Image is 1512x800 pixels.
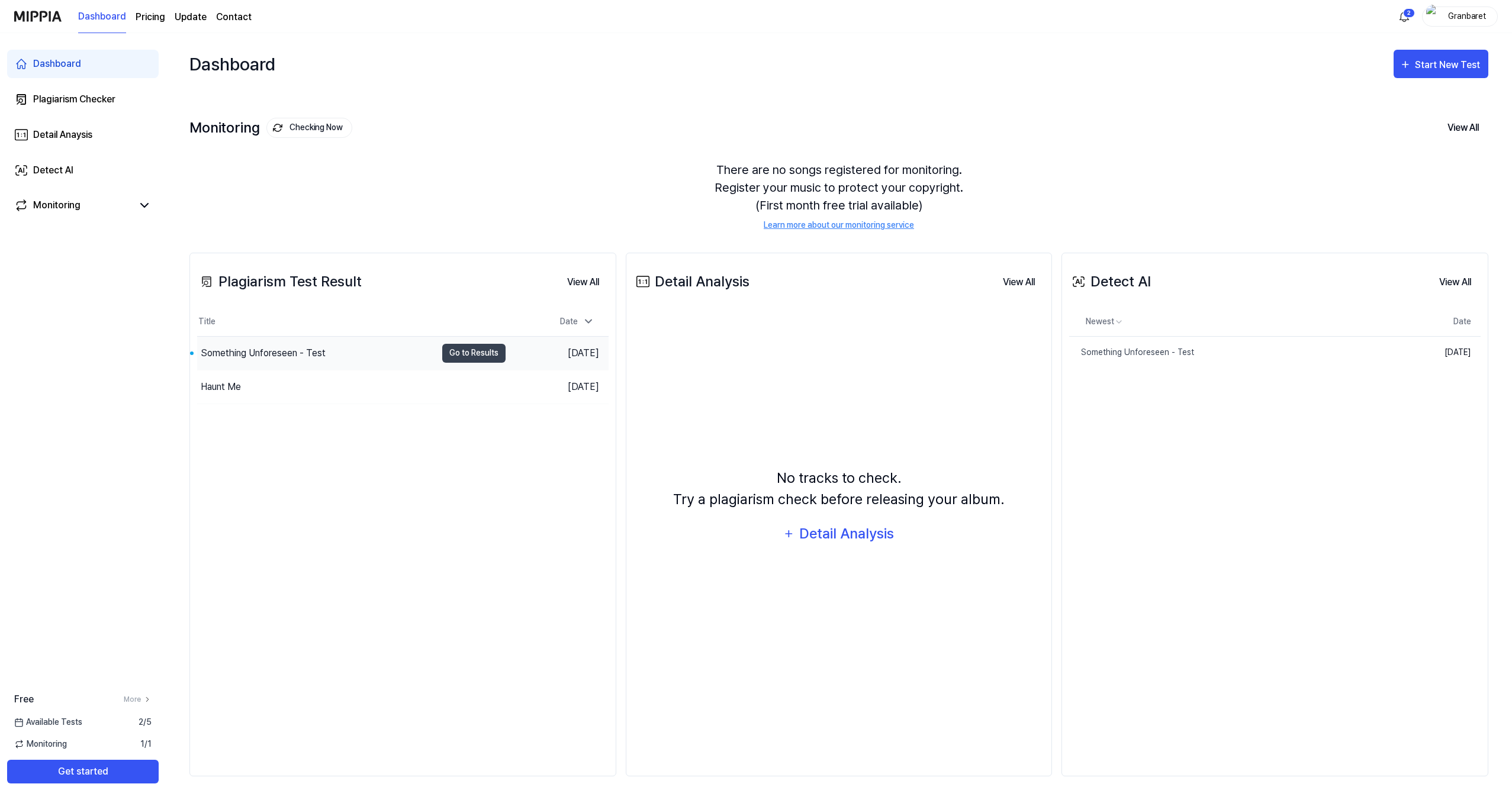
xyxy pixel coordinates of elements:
[1069,337,1412,368] a: Something Unforeseen - Test
[33,128,92,142] div: Detail Anaysis
[136,10,165,24] a: Pricing
[1444,9,1490,22] div: Granbaret
[33,163,73,178] div: Detect AI
[7,121,159,149] a: Detail Anaysis
[216,10,252,24] a: Contact
[1403,8,1415,18] div: 2
[506,336,609,370] td: [DATE]
[555,312,599,331] div: Date
[7,156,159,185] a: Detect AI
[1412,308,1481,336] th: Date
[673,467,1005,510] div: No tracks to check. Try a plagiarism check before releasing your album.
[266,118,352,138] button: Checking Now
[764,219,914,231] a: Learn more about our monitoring service
[140,738,152,750] span: 1 / 1
[7,760,159,783] button: Get started
[1415,57,1482,73] div: Start New Test
[1069,346,1194,359] div: Something Unforeseen - Test
[14,716,82,728] span: Available Tests
[189,118,352,138] div: Monitoring
[201,346,326,360] div: Something Unforeseen - Test
[1438,115,1488,140] button: View All
[7,50,159,78] a: Dashboard
[78,1,126,33] a: Dashboard
[1397,9,1411,24] img: 알림
[33,198,81,212] div: Monitoring
[14,198,133,212] a: Monitoring
[1430,270,1481,294] button: View All
[799,522,895,545] div: Detail Analysis
[506,370,609,404] td: [DATE]
[7,85,159,114] a: Plagiarism Checker
[201,380,241,394] div: Haunt Me
[633,271,749,292] div: Detail Analysis
[14,738,67,750] span: Monitoring
[776,520,902,548] button: Detail Analysis
[197,271,362,292] div: Plagiarism Test Result
[1069,271,1151,292] div: Detect AI
[442,344,506,363] button: Go to Results
[1394,50,1488,78] button: Start New Test
[14,692,34,707] span: Free
[33,92,115,107] div: Plagiarism Checker
[139,716,152,728] span: 2 / 5
[33,57,81,71] div: Dashboard
[1426,5,1440,28] img: profile
[558,270,609,294] button: View All
[197,308,506,336] th: Title
[993,270,1044,294] button: View All
[1412,336,1481,368] td: [DATE]
[1422,7,1498,27] button: profileGranbaret
[273,123,282,133] img: monitoring Icon
[124,694,152,705] a: More
[189,147,1488,246] div: There are no songs registered for monitoring. Register your music to protect your copyright. (Fir...
[189,45,275,83] div: Dashboard
[1395,7,1414,26] button: 알림2
[175,10,207,24] a: Update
